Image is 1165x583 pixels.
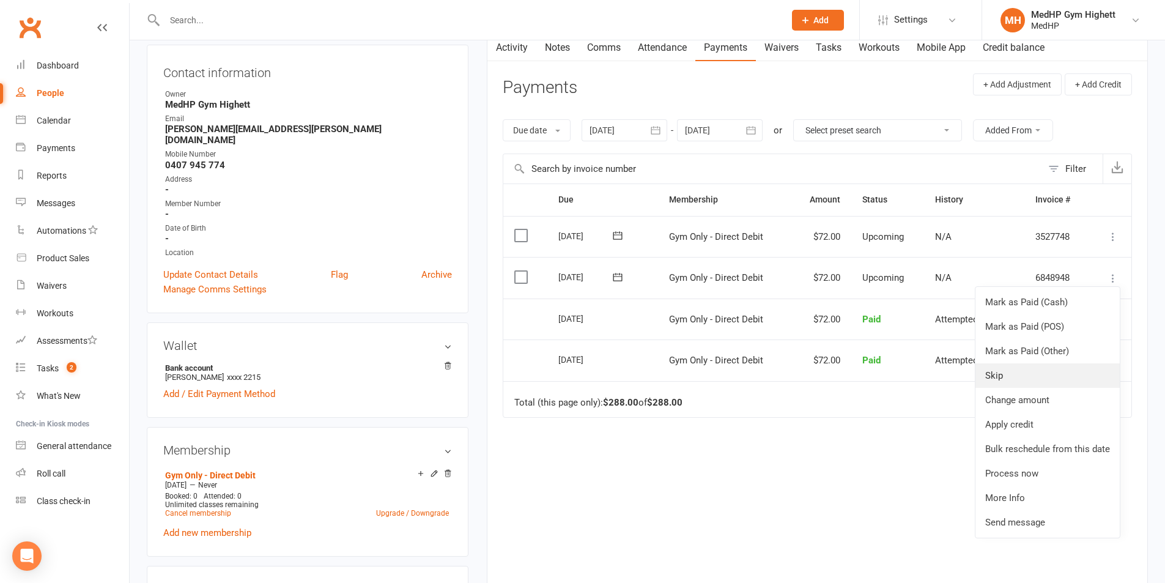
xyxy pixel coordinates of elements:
[16,190,129,217] a: Messages
[791,340,851,381] td: $72.00
[975,461,1120,486] a: Process now
[163,527,251,538] a: Add new membership
[165,113,452,125] div: Email
[658,184,791,215] th: Membership
[862,231,904,242] span: Upcoming
[165,247,452,259] div: Location
[975,314,1120,339] a: Mark as Paid (POS)
[37,253,89,263] div: Product Sales
[165,174,452,185] div: Address
[974,34,1053,62] a: Credit balance
[1000,8,1025,32] div: MH
[1024,184,1090,215] th: Invoice #
[1042,154,1103,184] button: Filter
[851,184,924,215] th: Status
[975,510,1120,535] a: Send message
[37,441,111,451] div: General attendance
[558,226,615,245] div: [DATE]
[669,355,763,366] span: Gym Only - Direct Debit
[165,184,452,195] strong: -
[165,89,452,100] div: Owner
[37,116,71,125] div: Calendar
[669,272,763,283] span: Gym Only - Direct Debit
[16,272,129,300] a: Waivers
[37,469,65,478] div: Roll call
[973,73,1062,95] button: + Add Adjustment
[37,363,59,373] div: Tasks
[162,480,452,490] div: —
[165,160,452,171] strong: 0407 945 774
[629,34,695,62] a: Attendance
[37,281,67,291] div: Waivers
[16,460,129,488] a: Roll call
[165,149,452,160] div: Mobile Number
[975,437,1120,461] a: Bulk reschedule from this date
[647,397,682,408] strong: $288.00
[37,226,86,236] div: Automations
[15,12,45,43] a: Clubworx
[37,308,73,318] div: Workouts
[163,362,452,384] li: [PERSON_NAME]
[975,388,1120,412] a: Change amount
[695,34,756,62] a: Payments
[862,272,904,283] span: Upcoming
[16,52,129,80] a: Dashboard
[16,135,129,162] a: Payments
[894,6,928,34] span: Settings
[935,231,952,242] span: N/A
[16,162,129,190] a: Reports
[792,10,844,31] button: Add
[12,541,42,571] div: Open Intercom Messenger
[37,61,79,70] div: Dashboard
[37,143,75,153] div: Payments
[165,209,452,220] strong: -
[908,34,974,62] a: Mobile App
[973,119,1053,141] button: Added From
[669,314,763,325] span: Gym Only - Direct Debit
[558,267,615,286] div: [DATE]
[163,282,267,297] a: Manage Comms Settings
[935,272,952,283] span: N/A
[227,373,261,382] span: xxxx 2215
[558,350,615,369] div: [DATE]
[16,80,129,107] a: People
[579,34,629,62] a: Comms
[16,382,129,410] a: What's New
[669,231,763,242] span: Gym Only - Direct Debit
[774,123,782,138] div: or
[165,223,452,234] div: Date of Birth
[165,509,231,518] a: Cancel membership
[558,309,615,328] div: [DATE]
[487,34,536,62] a: Activity
[37,336,97,346] div: Assessments
[37,171,67,180] div: Reports
[165,233,452,244] strong: -
[503,78,577,97] h3: Payments
[1031,20,1115,31] div: MedHP
[16,433,129,460] a: General attendance kiosk mode
[791,216,851,258] td: $72.00
[1065,73,1132,95] button: + Add Credit
[547,184,658,215] th: Due
[165,363,446,373] strong: Bank account
[924,184,1024,215] th: History
[37,88,64,98] div: People
[16,217,129,245] a: Automations
[756,34,807,62] a: Waivers
[16,245,129,272] a: Product Sales
[1024,257,1090,299] td: 6848948
[161,12,776,29] input: Search...
[204,492,242,500] span: Attended: 0
[16,300,129,327] a: Workouts
[975,290,1120,314] a: Mark as Paid (Cash)
[975,486,1120,510] a: More Info
[165,500,259,509] span: Unlimited classes remaining
[163,339,452,352] h3: Wallet
[163,267,258,282] a: Update Contact Details
[165,481,187,489] span: [DATE]
[935,314,1000,325] span: Attempted once
[862,314,881,325] span: Paid
[37,496,91,506] div: Class check-in
[975,363,1120,388] a: Skip
[163,444,452,457] h3: Membership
